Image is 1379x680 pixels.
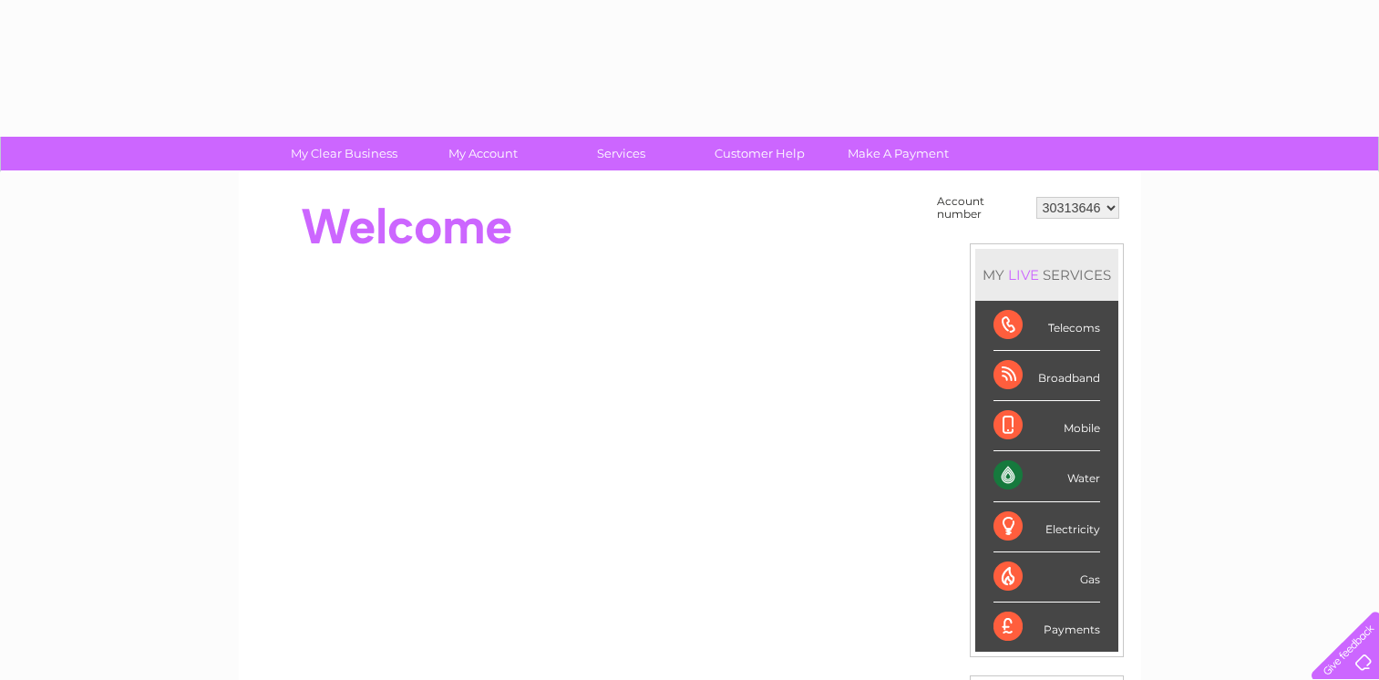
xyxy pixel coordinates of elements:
div: Water [993,451,1100,501]
a: Make A Payment [823,137,973,170]
div: Telecoms [993,301,1100,351]
a: My Clear Business [269,137,419,170]
td: Account number [932,191,1032,225]
div: MY SERVICES [975,249,1118,301]
div: Payments [993,603,1100,652]
a: My Account [407,137,558,170]
div: Broadband [993,351,1100,401]
div: Gas [993,552,1100,603]
div: LIVE [1004,266,1043,283]
div: Mobile [993,401,1100,451]
a: Customer Help [684,137,835,170]
a: Services [546,137,696,170]
div: Electricity [993,502,1100,552]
